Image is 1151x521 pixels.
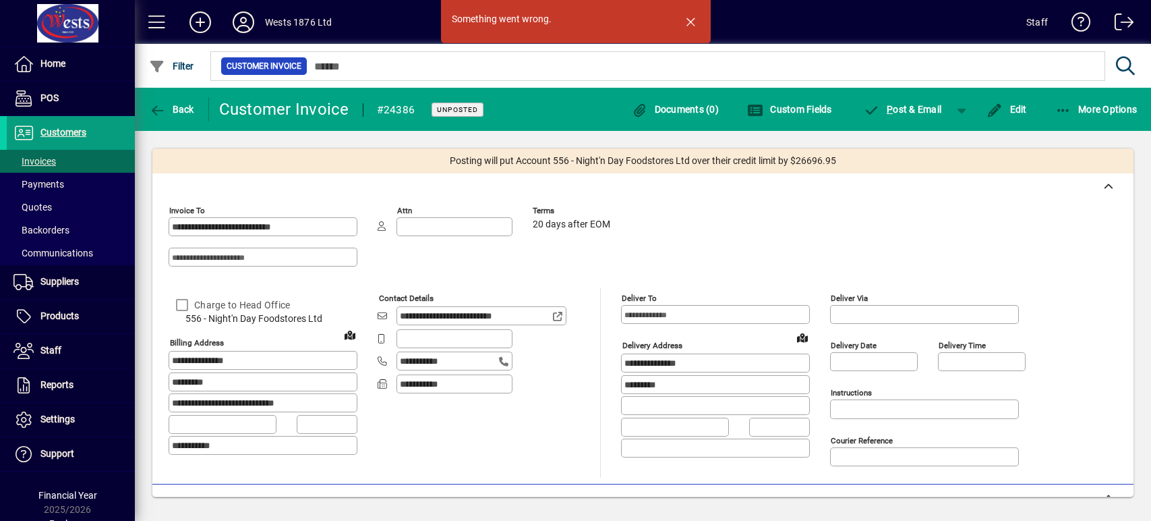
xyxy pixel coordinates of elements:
span: Posting will put Account 556 - Night'n Day Foodstores Ltd over their credit limit by $26696.95 [450,154,836,168]
mat-label: Courier Reference [831,436,893,445]
a: Support [7,437,135,471]
div: Customer Invoice [219,99,349,120]
a: Staff [7,334,135,368]
span: Quotes [13,202,52,213]
div: Staff [1026,11,1048,33]
button: Custom Fields [744,97,835,121]
div: Wests 1876 Ltd [265,11,332,33]
span: Documents (0) [631,104,719,115]
span: ost & Email [864,104,942,115]
a: POS [7,82,135,115]
a: Reports [7,368,135,402]
span: P [887,104,893,115]
span: Products [40,310,79,321]
span: Edit [986,104,1027,115]
mat-label: Invoice To [169,206,205,215]
button: Post & Email [857,97,949,121]
span: 20 days after EOM [533,219,610,230]
a: Communications [7,242,135,265]
a: Logout [1104,3,1134,47]
span: Customer Invoice [227,59,301,73]
span: Reports [40,379,73,390]
a: Invoices [7,150,135,173]
button: More Options [1052,97,1141,121]
span: POS [40,92,59,103]
a: View on map [792,327,813,348]
span: Home [40,58,65,69]
mat-label: Delivery time [939,341,986,350]
mat-label: Attn [397,206,412,215]
span: Unposted [437,105,478,114]
app-page-header-button: Back [135,97,209,121]
a: Knowledge Base [1061,3,1091,47]
a: Quotes [7,196,135,219]
button: Profile [222,10,265,34]
button: Documents (0) [628,97,722,121]
span: Back [149,104,194,115]
span: Communications [13,248,93,258]
span: Support [40,448,74,459]
a: Home [7,47,135,81]
span: Customers [40,127,86,138]
a: Backorders [7,219,135,242]
button: Filter [146,54,198,78]
a: View on map [339,324,361,346]
span: Suppliers [40,276,79,287]
button: Edit [983,97,1030,121]
span: Filter [149,61,194,72]
div: #24386 [377,99,415,121]
button: Add [179,10,222,34]
span: Invoices [13,156,56,167]
a: Settings [7,403,135,437]
span: Custom Fields [747,104,832,115]
button: Back [146,97,198,121]
span: Settings [40,414,75,424]
mat-label: Deliver To [622,294,657,303]
span: Payments [13,179,64,190]
span: Financial Year [38,490,97,501]
a: Products [7,300,135,333]
span: Staff [40,345,61,356]
a: Suppliers [7,265,135,299]
span: 556 - Night'n Day Foodstores Ltd [169,312,357,326]
mat-label: Deliver via [831,294,868,303]
span: More Options [1055,104,1138,115]
span: Terms [533,207,614,215]
mat-label: Delivery date [831,341,877,350]
mat-label: Instructions [831,388,872,397]
a: Payments [7,173,135,196]
span: Backorders [13,225,69,236]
